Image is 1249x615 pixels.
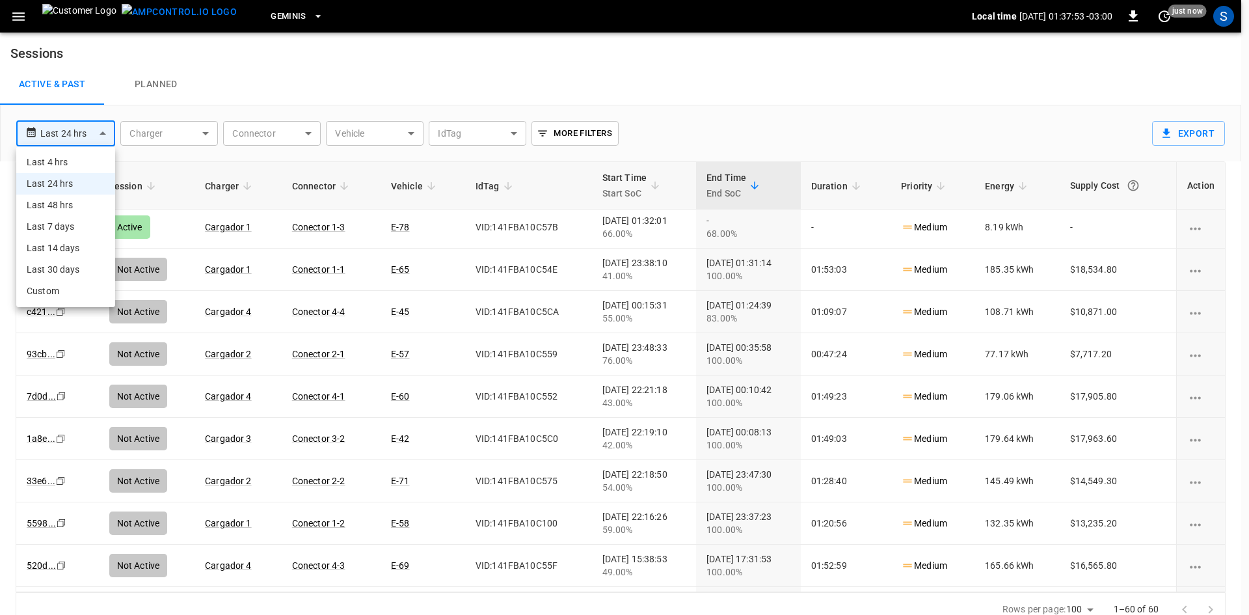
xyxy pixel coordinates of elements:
li: Last 30 days [16,259,115,280]
li: Custom [16,280,115,302]
li: Last 14 days [16,238,115,259]
li: Last 24 hrs [16,173,115,195]
li: Last 7 days [16,216,115,238]
li: Last 48 hrs [16,195,115,216]
li: Last 4 hrs [16,152,115,173]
